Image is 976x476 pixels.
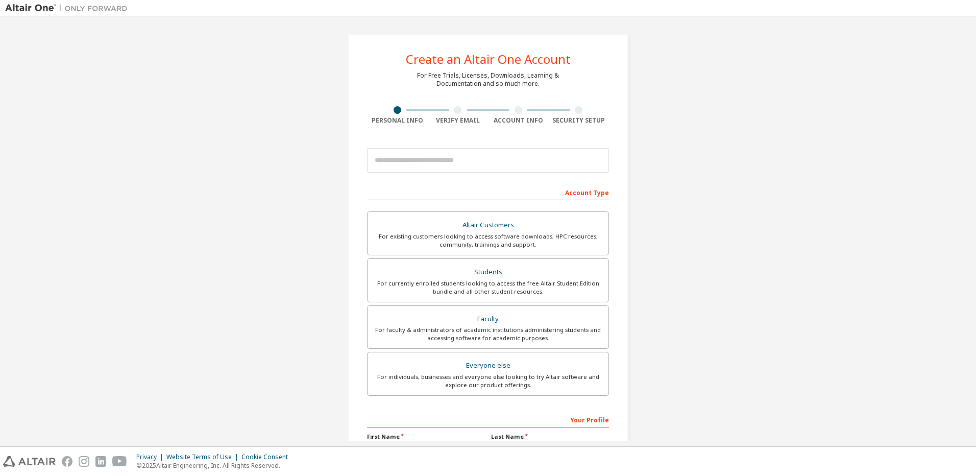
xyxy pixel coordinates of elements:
[79,456,89,467] img: instagram.svg
[417,72,559,88] div: For Free Trials, Licenses, Downloads, Learning & Documentation and so much more.
[374,312,602,326] div: Faculty
[95,456,106,467] img: linkedin.svg
[136,461,294,470] p: © 2025 Altair Engineering, Inc. All Rights Reserved.
[374,232,602,249] div: For existing customers looking to access software downloads, HPC resources, community, trainings ...
[374,359,602,373] div: Everyone else
[374,279,602,296] div: For currently enrolled students looking to access the free Altair Student Edition bundle and all ...
[367,184,609,200] div: Account Type
[3,456,56,467] img: altair_logo.svg
[367,433,485,441] label: First Name
[488,116,549,125] div: Account Info
[428,116,489,125] div: Verify Email
[406,53,571,65] div: Create an Altair One Account
[166,453,241,461] div: Website Terms of Use
[374,265,602,279] div: Students
[241,453,294,461] div: Cookie Consent
[136,453,166,461] div: Privacy
[374,326,602,342] div: For faculty & administrators of academic institutions administering students and accessing softwa...
[549,116,609,125] div: Security Setup
[5,3,133,13] img: Altair One
[374,218,602,232] div: Altair Customers
[62,456,72,467] img: facebook.svg
[112,456,127,467] img: youtube.svg
[491,433,609,441] label: Last Name
[367,116,428,125] div: Personal Info
[367,411,609,427] div: Your Profile
[374,373,602,389] div: For individuals, businesses and everyone else looking to try Altair software and explore our prod...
